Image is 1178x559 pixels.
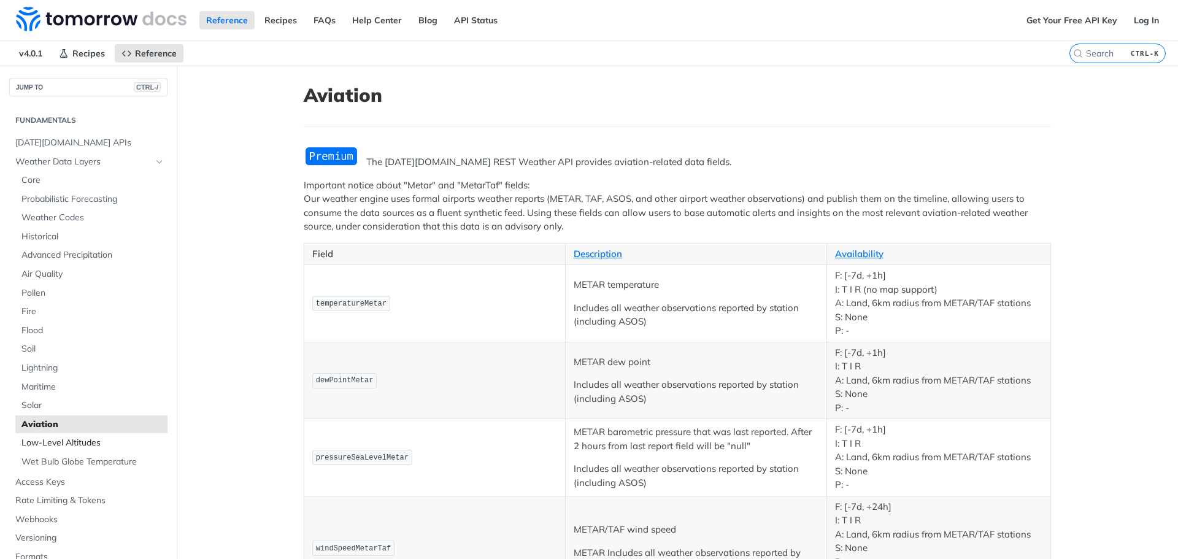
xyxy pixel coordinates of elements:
p: Field [312,247,557,261]
p: The [DATE][DOMAIN_NAME] REST Weather API provides aviation-related data fields. [304,155,1051,169]
p: METAR barometric pressure that was last reported. After 2 hours from last report field will be "n... [574,425,818,453]
a: Availability [835,248,883,260]
span: Lightning [21,362,164,374]
span: Solar [21,399,164,412]
span: Core [21,174,164,187]
a: Weather Data LayersHide subpages for Weather Data Layers [9,153,167,171]
a: API Status [447,11,504,29]
a: Pollen [15,284,167,303]
span: Wet Bulb Globe Temperature [21,456,164,468]
a: Aviation [15,415,167,434]
span: Versioning [15,532,164,544]
span: Aviation [21,418,164,431]
span: Historical [21,231,164,243]
a: Reference [199,11,255,29]
span: Recipes [72,48,105,59]
span: Air Quality [21,268,164,280]
a: Core [15,171,167,190]
a: Log In [1127,11,1166,29]
a: Advanced Precipitation [15,246,167,264]
a: Air Quality [15,265,167,283]
span: pressureSeaLevelMetar [316,453,409,462]
a: Low-Level Altitudes [15,434,167,452]
span: Webhooks [15,514,164,526]
span: temperatureMetar [316,299,387,308]
a: Fire [15,303,167,321]
p: F: [-7d, +1h] I: T I R A: Land, 6km radius from METAR/TAF stations S: None P: - [835,423,1042,492]
span: Flood [21,325,164,337]
a: Get Your Free API Key [1020,11,1124,29]
svg: Search [1073,48,1083,58]
a: FAQs [307,11,342,29]
a: Probabilistic Forecasting [15,190,167,209]
p: METAR dew point [574,355,818,369]
a: Description [574,248,622,260]
h1: Aviation [304,84,1051,106]
span: Low-Level Altitudes [21,437,164,449]
p: METAR/TAF wind speed [574,523,818,537]
span: Fire [21,306,164,318]
a: Access Keys [9,473,167,492]
p: Includes all weather observations reported by station (including ASOS) [574,378,818,406]
span: Access Keys [15,476,164,488]
a: Recipes [258,11,304,29]
span: Soil [21,343,164,355]
p: F: [-7d, +1h] I: T I R (no map support) A: Land, 6km radius from METAR/TAF stations S: None P: - [835,269,1042,338]
a: Weather Codes [15,209,167,227]
span: v4.0.1 [12,44,49,63]
a: Recipes [52,44,112,63]
span: Weather Codes [21,212,164,224]
a: Historical [15,228,167,246]
span: windSpeedMetarTaf [316,544,391,553]
span: Rate Limiting & Tokens [15,495,164,507]
span: Reference [135,48,177,59]
span: dewPointMetar [316,376,374,385]
a: Webhooks [9,511,167,529]
a: Wet Bulb Globe Temperature [15,453,167,471]
span: Probabilistic Forecasting [21,193,164,206]
a: Flood [15,322,167,340]
a: Blog [412,11,444,29]
p: Includes all weather observations reported by station (including ASOS) [574,301,818,329]
a: Reference [115,44,183,63]
span: [DATE][DOMAIN_NAME] APIs [15,137,164,149]
a: Maritime [15,378,167,396]
kbd: CTRL-K [1128,47,1162,60]
a: Versioning [9,529,167,547]
span: Advanced Precipitation [21,249,164,261]
span: Weather Data Layers [15,156,152,168]
a: Soil [15,340,167,358]
p: F: [-7d, +1h] I: T I R A: Land, 6km radius from METAR/TAF stations S: None P: - [835,346,1042,415]
p: Important notice about "Metar" and "MetarTaf" fields: Our weather engine uses formal airports wea... [304,179,1051,234]
a: Solar [15,396,167,415]
a: Lightning [15,359,167,377]
h2: Fundamentals [9,115,167,126]
span: Pollen [21,287,164,299]
a: [DATE][DOMAIN_NAME] APIs [9,134,167,152]
a: Rate Limiting & Tokens [9,492,167,510]
p: Includes all weather observations reported by station (including ASOS) [574,462,818,490]
p: METAR temperature [574,278,818,292]
a: Help Center [345,11,409,29]
span: Maritime [21,381,164,393]
button: Hide subpages for Weather Data Layers [155,157,164,167]
img: Tomorrow.io Weather API Docs [16,7,187,31]
button: JUMP TOCTRL-/ [9,78,167,96]
span: CTRL-/ [134,82,161,92]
